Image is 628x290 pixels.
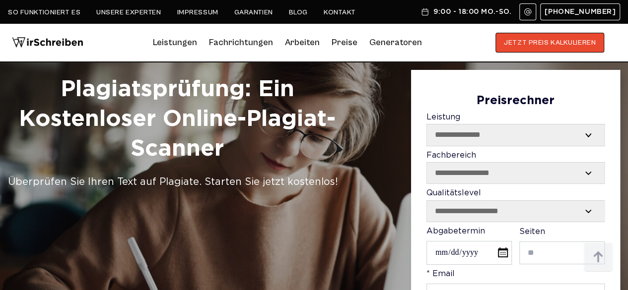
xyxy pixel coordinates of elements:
[177,8,218,16] a: Impressum
[426,94,605,108] div: Preisrechner
[289,8,308,16] a: Blog
[332,37,357,48] a: Preise
[369,35,422,51] a: Generatoren
[495,33,604,53] button: JETZT PREIS KALKULIEREN
[209,35,273,51] a: Fachrichtungen
[426,189,605,222] label: Qualitätslevel
[153,35,197,51] a: Leistungen
[285,35,320,51] a: Arbeiten
[583,242,613,272] img: button top
[426,113,605,146] label: Leistung
[426,241,512,264] input: Abgabetermin
[8,75,347,164] h1: Plagiatsprüfung: Ein kostenloser Online-Plagiat-Scanner
[426,227,512,265] label: Abgabetermin
[427,201,605,222] select: Qualitätslevel
[234,8,273,16] a: Garantien
[540,3,620,20] a: [PHONE_NUMBER]
[519,228,545,235] span: Seiten
[96,8,161,16] a: Unsere Experten
[545,8,616,16] span: [PHONE_NUMBER]
[524,8,532,16] img: Email
[12,33,83,53] img: logo wirschreiben
[8,8,80,16] a: So funktioniert es
[8,174,347,190] div: Überprüfen Sie Ihren Text auf Plagiate. Starten Sie jetzt kostenlos!
[427,163,604,183] select: Fachbereich
[427,124,604,145] select: Leistung
[324,8,356,16] a: Kontakt
[420,8,429,16] img: Schedule
[426,151,605,184] label: Fachbereich
[433,8,511,16] span: 9:00 - 18:00 Mo.-So.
